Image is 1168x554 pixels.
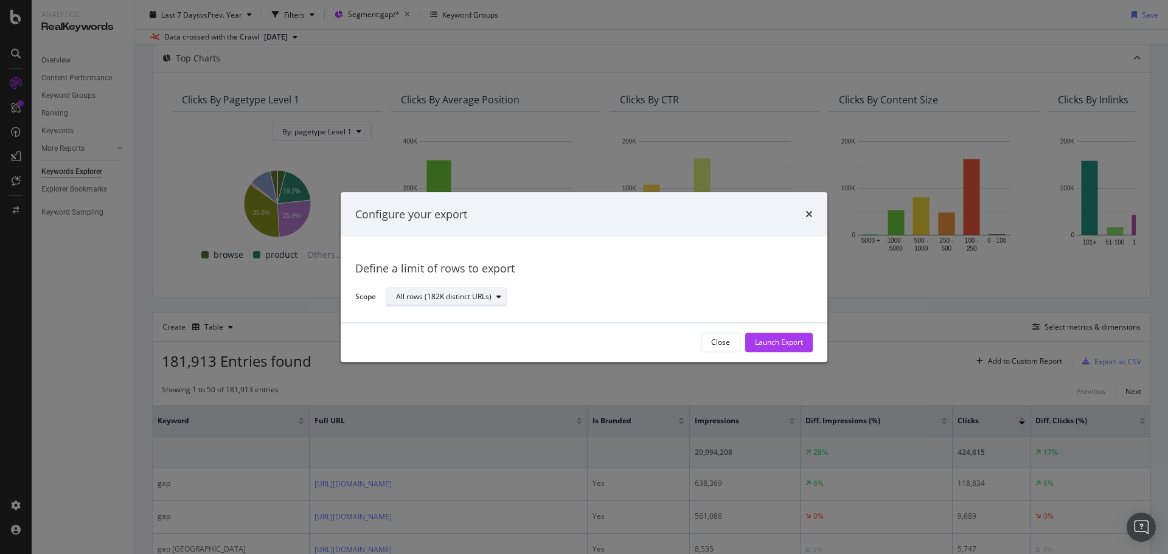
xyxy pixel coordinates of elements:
div: Configure your export [355,207,467,223]
label: Scope [355,291,376,305]
button: Close [701,333,740,352]
div: Close [711,338,730,348]
div: modal [341,192,827,362]
div: Open Intercom Messenger [1127,513,1156,542]
div: All rows (182K distinct URLs) [396,294,492,301]
div: Define a limit of rows to export [355,261,813,277]
div: Launch Export [755,338,803,348]
button: All rows (182K distinct URLs) [386,288,507,307]
button: Launch Export [745,333,813,352]
div: times [805,207,813,223]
